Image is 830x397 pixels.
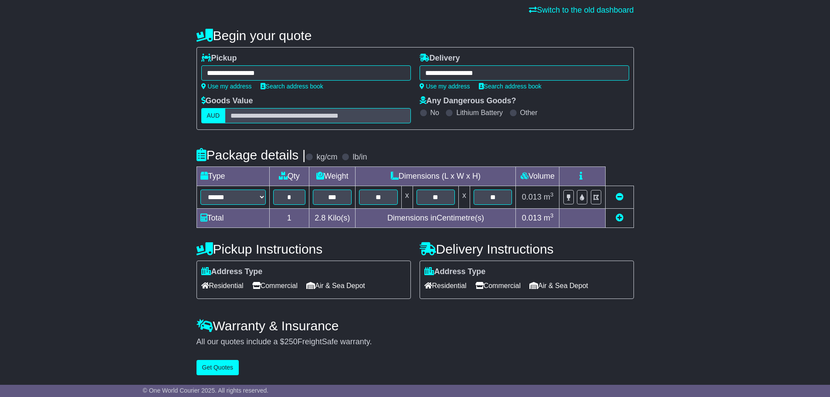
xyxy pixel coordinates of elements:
div: All our quotes include a $ FreightSafe warranty. [196,337,634,347]
label: Any Dangerous Goods? [420,96,516,106]
a: Use my address [420,83,470,90]
a: Remove this item [616,193,623,201]
td: Total [196,209,269,228]
a: Search address book [479,83,542,90]
h4: Warranty & Insurance [196,319,634,333]
span: m [544,193,554,201]
span: Commercial [252,279,298,292]
span: Residential [424,279,467,292]
label: Other [520,109,538,117]
label: No [430,109,439,117]
td: Volume [516,167,559,186]
td: x [401,186,413,209]
td: Qty [269,167,309,186]
span: © One World Courier 2025. All rights reserved. [143,387,269,394]
a: Switch to the old dashboard [529,6,634,14]
span: 0.013 [522,214,542,222]
label: lb/in [352,153,367,162]
span: 2.8 [315,214,325,222]
label: Goods Value [201,96,253,106]
td: Kilo(s) [309,209,356,228]
h4: Pickup Instructions [196,242,411,256]
label: Address Type [424,267,486,277]
span: 0.013 [522,193,542,201]
label: AUD [201,108,226,123]
a: Add new item [616,214,623,222]
span: Residential [201,279,244,292]
sup: 3 [550,212,554,219]
span: 250 [285,337,298,346]
td: Weight [309,167,356,186]
h4: Package details | [196,148,306,162]
label: Pickup [201,54,237,63]
span: Air & Sea Depot [306,279,365,292]
td: x [459,186,470,209]
h4: Delivery Instructions [420,242,634,256]
label: Lithium Battery [456,109,503,117]
td: Type [196,167,269,186]
button: Get Quotes [196,360,239,375]
td: 1 [269,209,309,228]
td: Dimensions in Centimetre(s) [356,209,516,228]
span: m [544,214,554,222]
h4: Begin your quote [196,28,634,43]
label: Delivery [420,54,460,63]
td: Dimensions (L x W x H) [356,167,516,186]
label: kg/cm [316,153,337,162]
sup: 3 [550,191,554,198]
a: Search address book [261,83,323,90]
a: Use my address [201,83,252,90]
span: Air & Sea Depot [529,279,588,292]
span: Commercial [475,279,521,292]
label: Address Type [201,267,263,277]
